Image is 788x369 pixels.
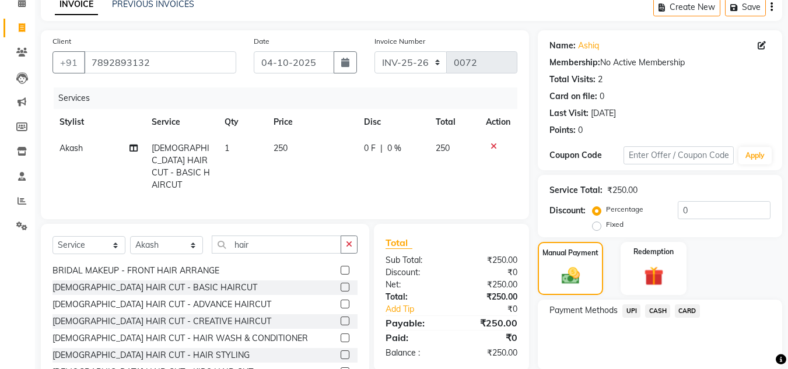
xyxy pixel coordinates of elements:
[52,298,271,311] div: [DEMOGRAPHIC_DATA] HAIR CUT - ADVANCE HAIRCUT
[622,304,640,318] span: UPI
[549,304,618,317] span: Payment Methods
[607,184,638,196] div: ₹250.00
[377,303,464,315] a: Add Tip
[549,90,597,103] div: Card on file:
[542,248,598,258] label: Manual Payment
[578,40,599,52] a: Ashiq
[549,107,589,120] div: Last Visit:
[549,57,600,69] div: Membership:
[549,184,603,196] div: Service Total:
[52,51,85,73] button: +91
[52,109,145,135] th: Stylist
[254,36,269,47] label: Date
[374,36,425,47] label: Invoice Number
[52,332,308,345] div: [DEMOGRAPHIC_DATA] HAIR CUT - HAIR WASH & CONDITIONER
[451,331,526,345] div: ₹0
[549,73,596,86] div: Total Visits:
[52,282,257,294] div: [DEMOGRAPHIC_DATA] HAIR CUT - BASIC HAIRCUT
[387,142,401,154] span: 0 %
[59,143,83,153] span: Akash
[377,316,451,330] div: Payable:
[377,331,451,345] div: Paid:
[377,254,451,266] div: Sub Total:
[84,51,236,73] input: Search by Name/Mobile/Email/Code
[549,149,623,161] div: Coupon Code
[52,349,250,361] div: [DEMOGRAPHIC_DATA] HAIR CUT - HAIR STYLING
[600,90,604,103] div: 0
[556,265,586,286] img: _cash.svg
[591,107,616,120] div: [DATE]
[549,205,586,217] div: Discount:
[429,109,479,135] th: Total
[451,279,526,291] div: ₹250.00
[549,57,771,69] div: No Active Membership
[52,315,271,328] div: [DEMOGRAPHIC_DATA] HAIR CUT - CREATIVE HAIRCUT
[606,204,643,215] label: Percentage
[598,73,603,86] div: 2
[357,109,429,135] th: Disc
[377,279,451,291] div: Net:
[633,247,674,257] label: Redemption
[624,146,734,164] input: Enter Offer / Coupon Code
[549,40,576,52] div: Name:
[212,236,341,254] input: Search or Scan
[451,291,526,303] div: ₹250.00
[377,266,451,279] div: Discount:
[738,147,772,164] button: Apply
[386,237,412,249] span: Total
[218,109,267,135] th: Qty
[436,143,450,153] span: 250
[464,303,527,315] div: ₹0
[451,254,526,266] div: ₹250.00
[578,124,583,136] div: 0
[377,291,451,303] div: Total:
[377,347,451,359] div: Balance :
[675,304,700,318] span: CARD
[380,142,383,154] span: |
[225,143,229,153] span: 1
[479,109,517,135] th: Action
[451,316,526,330] div: ₹250.00
[267,109,357,135] th: Price
[52,36,71,47] label: Client
[549,124,576,136] div: Points:
[145,109,218,135] th: Service
[152,143,210,190] span: [DEMOGRAPHIC_DATA] HAIR CUT - BASIC HAIRCUT
[451,266,526,279] div: ₹0
[364,142,376,154] span: 0 F
[274,143,288,153] span: 250
[638,264,670,288] img: _gift.svg
[451,347,526,359] div: ₹250.00
[606,219,624,230] label: Fixed
[54,87,526,109] div: Services
[645,304,670,318] span: CASH
[52,265,219,277] div: BRIDAL MAKEUP - FRONT HAIR ARRANGE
